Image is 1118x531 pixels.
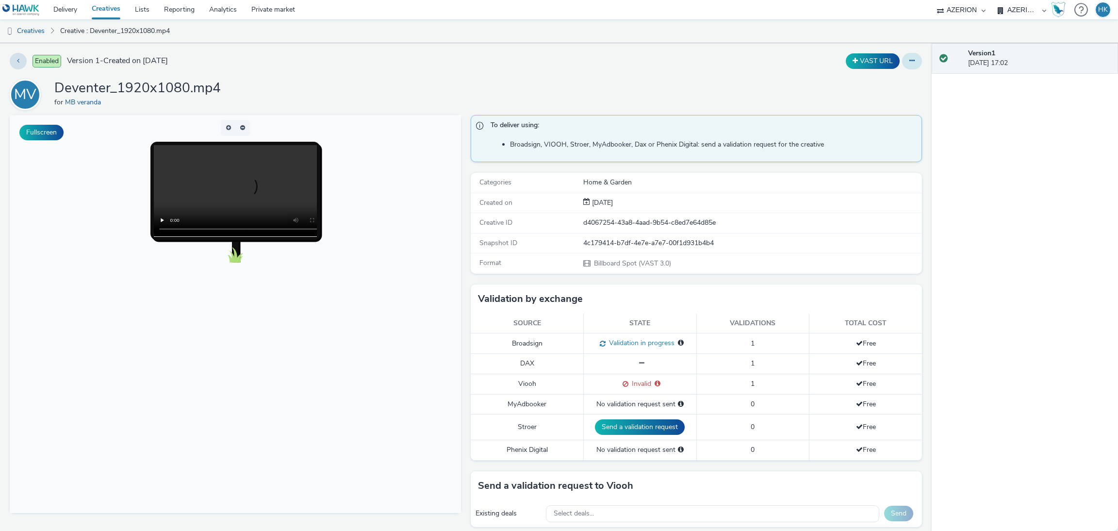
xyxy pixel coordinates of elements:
div: HK [1098,2,1108,17]
div: d4067254-43a8-4aad-9b54-c8ed7e64d85e [583,218,921,228]
div: Home & Garden [583,178,921,187]
span: Free [856,359,876,368]
td: MyAdbooker [471,394,584,414]
span: Categories [479,178,511,187]
th: Validations [696,314,809,333]
div: MV [14,81,36,108]
span: Free [856,339,876,348]
li: Broadsign, VIOOH, Stroer, MyAdbooker, Dax or Phenix Digital: send a validation request for the cr... [510,140,917,149]
a: MB veranda [65,98,105,107]
div: Creation 15 August 2025, 17:02 [590,198,613,208]
h1: Deventer_1920x1080.mp4 [54,79,221,98]
img: Hawk Academy [1051,2,1066,17]
span: 0 [751,399,755,409]
span: [DATE] [590,198,613,207]
div: No validation request sent [589,399,691,409]
span: 0 [751,445,755,454]
span: for [54,98,65,107]
a: MV [10,90,45,99]
span: Created on [479,198,512,207]
div: No validation request sent [589,445,691,455]
span: To deliver using: [491,120,912,133]
div: Please select a deal below and click on Send to send a validation request to MyAdbooker. [678,399,684,409]
div: 4c179414-b7df-4e7e-a7e7-00f1d931b4b4 [583,238,921,248]
strong: Version 1 [968,49,995,58]
td: Viooh [471,374,584,394]
span: Version 1 - Created on [DATE] [67,55,168,66]
span: Creative ID [479,218,512,227]
td: Phenix Digital [471,440,584,460]
span: Invalid [628,379,651,388]
h3: Send a validation request to Viooh [478,479,633,493]
img: dooh [5,27,15,36]
span: 1 [751,339,755,348]
button: VAST URL [846,53,900,69]
span: Select deals... [554,510,594,518]
span: 1 [751,359,755,368]
div: Existing deals [476,509,541,518]
img: undefined Logo [2,4,40,16]
span: 1 [751,379,755,388]
a: Creative : Deventer_1920x1080.mp4 [55,19,175,43]
span: Format [479,258,501,267]
div: Duplicate the creative as a VAST URL [843,53,902,69]
td: Broadsign [471,333,584,354]
button: Send a validation request [595,419,685,435]
a: Hawk Academy [1051,2,1069,17]
th: State [584,314,697,333]
span: Snapshot ID [479,238,517,248]
span: Free [856,445,876,454]
button: Fullscreen [19,125,64,140]
span: Billboard Spot (VAST 3.0) [593,259,671,268]
h3: Validation by exchange [478,292,583,306]
div: Please select a deal below and click on Send to send a validation request to Phenix Digital. [678,445,684,455]
th: Source [471,314,584,333]
span: Free [856,422,876,431]
span: Validation in progress [606,338,674,348]
td: Stroer [471,414,584,440]
span: Free [856,379,876,388]
th: Total cost [809,314,922,333]
span: 0 [751,422,755,431]
span: Free [856,399,876,409]
span: Enabled [33,55,61,67]
div: [DATE] 17:02 [968,49,1110,68]
td: DAX [471,354,584,374]
button: Send [884,506,913,521]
